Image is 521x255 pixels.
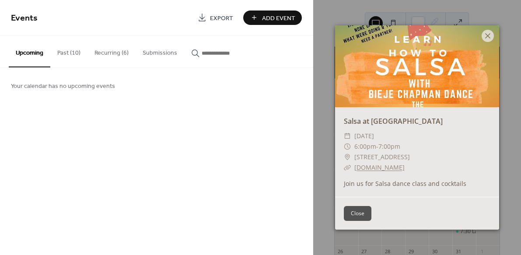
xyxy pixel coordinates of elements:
[191,10,240,25] a: Export
[354,163,405,171] a: [DOMAIN_NAME]
[262,14,295,23] span: Add Event
[354,131,374,141] span: [DATE]
[344,162,351,173] div: ​
[378,142,400,150] span: 7:00pm
[344,116,443,126] a: Salsa at [GEOGRAPHIC_DATA]
[344,131,351,141] div: ​
[354,142,376,150] span: 6:00pm
[11,10,38,27] span: Events
[344,152,351,162] div: ​
[335,179,499,188] div: Join us for Salsa dance class and cocktails
[87,35,136,66] button: Recurring (6)
[243,10,302,25] button: Add Event
[11,82,115,91] span: Your calendar has no upcoming events
[354,152,410,162] span: [STREET_ADDRESS]
[344,141,351,152] div: ​
[210,14,233,23] span: Export
[9,35,50,67] button: Upcoming
[344,206,371,221] button: Close
[136,35,184,66] button: Submissions
[376,142,378,150] span: -
[50,35,87,66] button: Past (10)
